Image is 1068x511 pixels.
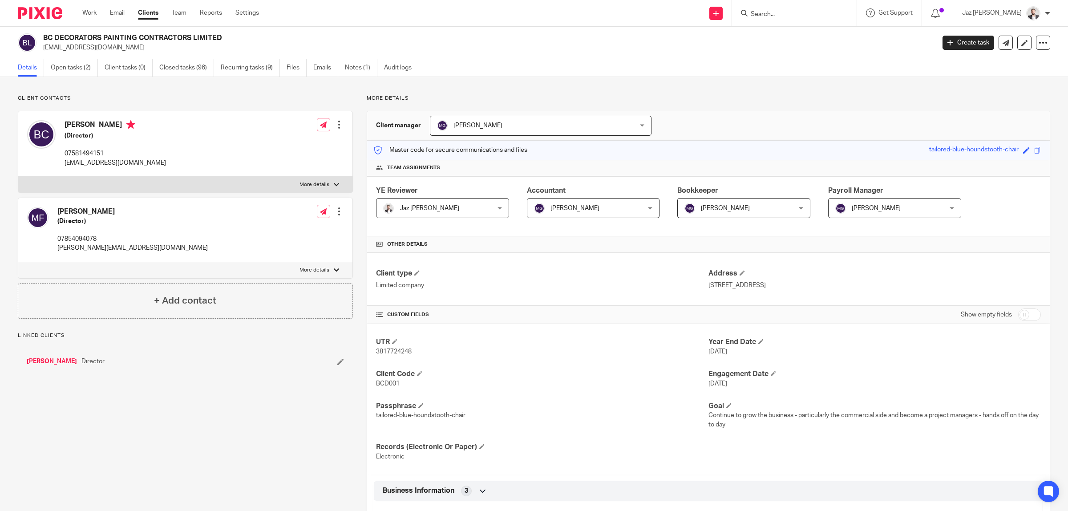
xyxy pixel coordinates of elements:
[18,59,44,77] a: Details
[1026,6,1040,20] img: 48292-0008-compressed%20square.jpg
[376,401,708,411] h4: Passphrase
[943,36,994,50] a: Create task
[345,59,377,77] a: Notes (1)
[376,369,708,379] h4: Client Code
[701,205,750,211] span: [PERSON_NAME]
[534,203,545,214] img: svg%3E
[57,235,208,243] p: 07854094078
[81,357,105,366] span: Director
[376,349,412,355] span: 3817724248
[708,337,1041,347] h4: Year End Date
[110,8,125,17] a: Email
[43,33,752,43] h2: BC DECORATORS PAINTING CONTRACTORS LIMITED
[376,412,465,418] span: tailored-blue-houndstooth-chair
[835,203,846,214] img: svg%3E
[126,120,135,129] i: Primary
[376,454,405,460] span: Electronic
[18,7,62,19] img: Pixie
[750,11,830,19] input: Search
[376,269,708,278] h4: Client type
[27,357,77,366] a: [PERSON_NAME]
[51,59,98,77] a: Open tasks (2)
[18,332,353,339] p: Linked clients
[677,187,718,194] span: Bookkeeper
[527,187,566,194] span: Accountant
[708,412,1039,427] span: Continue to grow the business - particularly the commercial side and become a project managers - ...
[159,59,214,77] a: Closed tasks (96)
[27,207,49,228] img: svg%3E
[465,487,468,495] span: 3
[708,401,1041,411] h4: Goal
[65,131,166,140] h5: (Director)
[376,337,708,347] h4: UTR
[383,486,454,495] span: Business Information
[376,187,418,194] span: YE Reviewer
[200,8,222,17] a: Reports
[400,205,459,211] span: Jaz [PERSON_NAME]
[287,59,307,77] a: Files
[376,281,708,290] p: Limited company
[374,146,527,154] p: Master code for secure communications and files
[65,120,166,131] h4: [PERSON_NAME]
[376,121,421,130] h3: Client manager
[684,203,695,214] img: svg%3E
[43,43,929,52] p: [EMAIL_ADDRESS][DOMAIN_NAME]
[65,158,166,167] p: [EMAIL_ADDRESS][DOMAIN_NAME]
[18,95,353,102] p: Client contacts
[961,310,1012,319] label: Show empty fields
[383,203,394,214] img: 48292-0008-compressed%20square.jpg
[172,8,186,17] a: Team
[376,311,708,318] h4: CUSTOM FIELDS
[299,181,329,188] p: More details
[82,8,97,17] a: Work
[367,95,1050,102] p: More details
[138,8,158,17] a: Clients
[708,269,1041,278] h4: Address
[708,349,727,355] span: [DATE]
[105,59,153,77] a: Client tasks (0)
[221,59,280,77] a: Recurring tasks (9)
[18,33,36,52] img: svg%3E
[299,267,329,274] p: More details
[57,217,208,226] h5: (Director)
[376,381,400,387] span: BCD001
[313,59,338,77] a: Emails
[57,243,208,252] p: [PERSON_NAME][EMAIL_ADDRESS][DOMAIN_NAME]
[235,8,259,17] a: Settings
[384,59,418,77] a: Audit logs
[828,187,883,194] span: Payroll Manager
[65,149,166,158] p: 07581494151
[437,120,448,131] img: svg%3E
[154,294,216,308] h4: + Add contact
[878,10,913,16] span: Get Support
[852,205,901,211] span: [PERSON_NAME]
[27,120,56,149] img: svg%3E
[387,164,440,171] span: Team assignments
[550,205,599,211] span: [PERSON_NAME]
[453,122,502,129] span: [PERSON_NAME]
[708,381,727,387] span: [DATE]
[708,369,1041,379] h4: Engagement Date
[57,207,208,216] h4: [PERSON_NAME]
[708,281,1041,290] p: [STREET_ADDRESS]
[962,8,1022,17] p: Jaz [PERSON_NAME]
[387,241,428,248] span: Other details
[929,145,1019,155] div: tailored-blue-houndstooth-chair
[376,442,708,452] h4: Records (Electronic Or Paper)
